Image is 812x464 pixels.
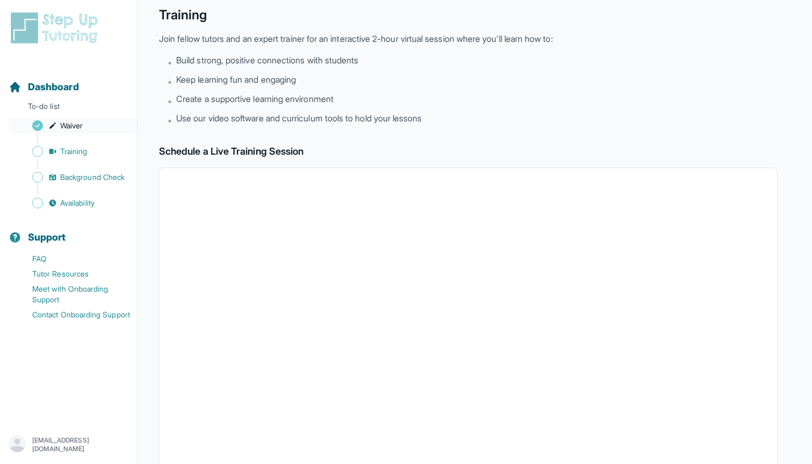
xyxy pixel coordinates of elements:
span: Dashboard [28,79,79,95]
button: [EMAIL_ADDRESS][DOMAIN_NAME] [9,435,128,454]
a: Availability [9,195,137,211]
a: Contact Onboarding Support [9,307,137,322]
span: Build strong, positive connections with students [176,54,358,67]
button: Support [4,213,133,249]
span: • [168,75,172,88]
a: Tutor Resources [9,266,137,281]
span: Keep learning fun and engaging [176,73,296,86]
span: • [168,95,172,107]
span: Use our video software and curriculum tools to hold your lessons [176,112,422,125]
span: Availability [60,198,95,208]
img: logo [9,11,104,45]
h1: Training [159,6,778,24]
span: Waiver [60,120,83,131]
span: Support [28,230,66,245]
a: Dashboard [9,79,79,95]
a: Background Check [9,170,137,185]
p: To-do list [4,101,133,116]
p: Join fellow tutors and an expert trainer for an interactive 2-hour virtual session where you'll l... [159,32,778,45]
p: [EMAIL_ADDRESS][DOMAIN_NAME] [32,436,128,453]
a: Waiver [9,118,137,133]
a: FAQ [9,251,137,266]
span: • [168,114,172,127]
button: Dashboard [4,62,133,99]
a: Meet with Onboarding Support [9,281,137,307]
span: Create a supportive learning environment [176,92,334,105]
span: • [168,56,172,69]
a: Training [9,144,137,159]
span: Background Check [60,172,125,183]
span: Training [60,146,88,157]
h2: Schedule a Live Training Session [159,144,778,159]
